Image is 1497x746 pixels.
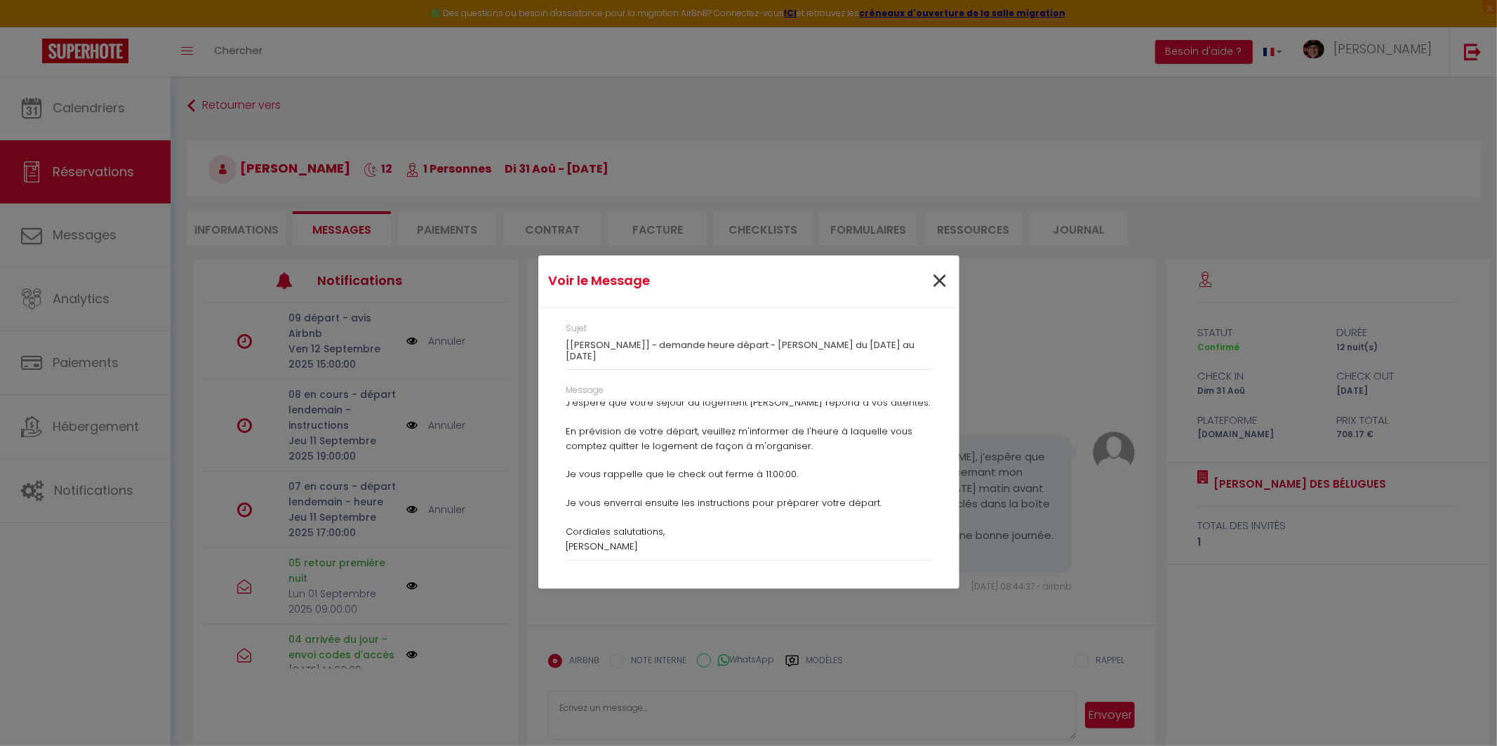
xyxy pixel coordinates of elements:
p: Bonjour [PERSON_NAME], J'espère que votre séjour au logement [PERSON_NAME] répond à vos attentes.... [566,367,931,553]
label: Sujet [566,322,587,335]
iframe: Chat [1437,683,1486,735]
button: Close [931,267,949,297]
button: Ouvrir le widget de chat LiveChat [11,6,53,48]
label: Message [566,384,604,397]
h4: Voir le Message [549,271,809,291]
span: × [931,260,949,302]
h3: [[PERSON_NAME]] - demande heure départ - [PERSON_NAME] du [DATE] au [DATE] [566,340,931,361]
